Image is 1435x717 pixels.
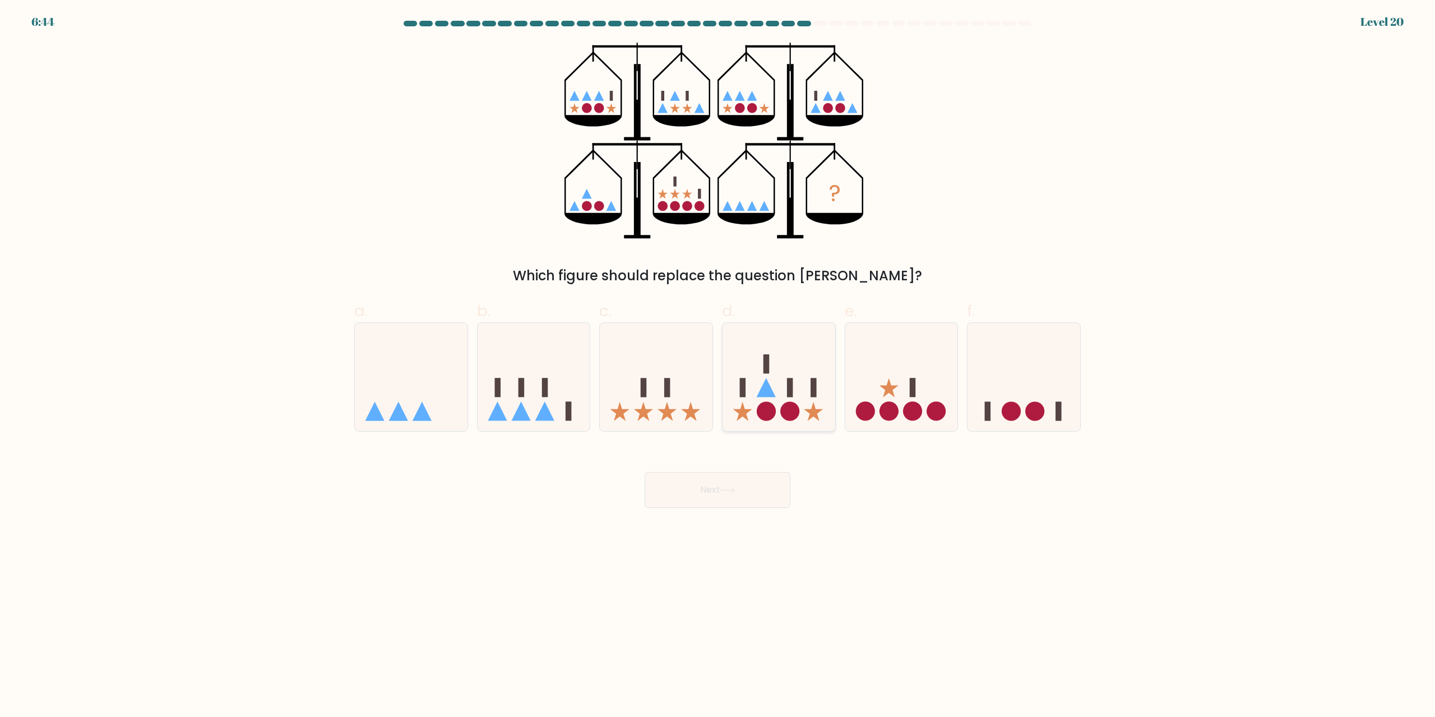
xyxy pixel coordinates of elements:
span: e. [845,300,857,322]
span: c. [599,300,612,322]
div: Level 20 [1360,13,1404,30]
button: Next [645,472,790,508]
div: Which figure should replace the question [PERSON_NAME]? [361,266,1074,286]
span: f. [967,300,975,322]
span: d. [722,300,735,322]
span: a. [354,300,368,322]
div: 6:44 [31,13,54,30]
span: b. [477,300,490,322]
tspan: ? [828,177,841,209]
